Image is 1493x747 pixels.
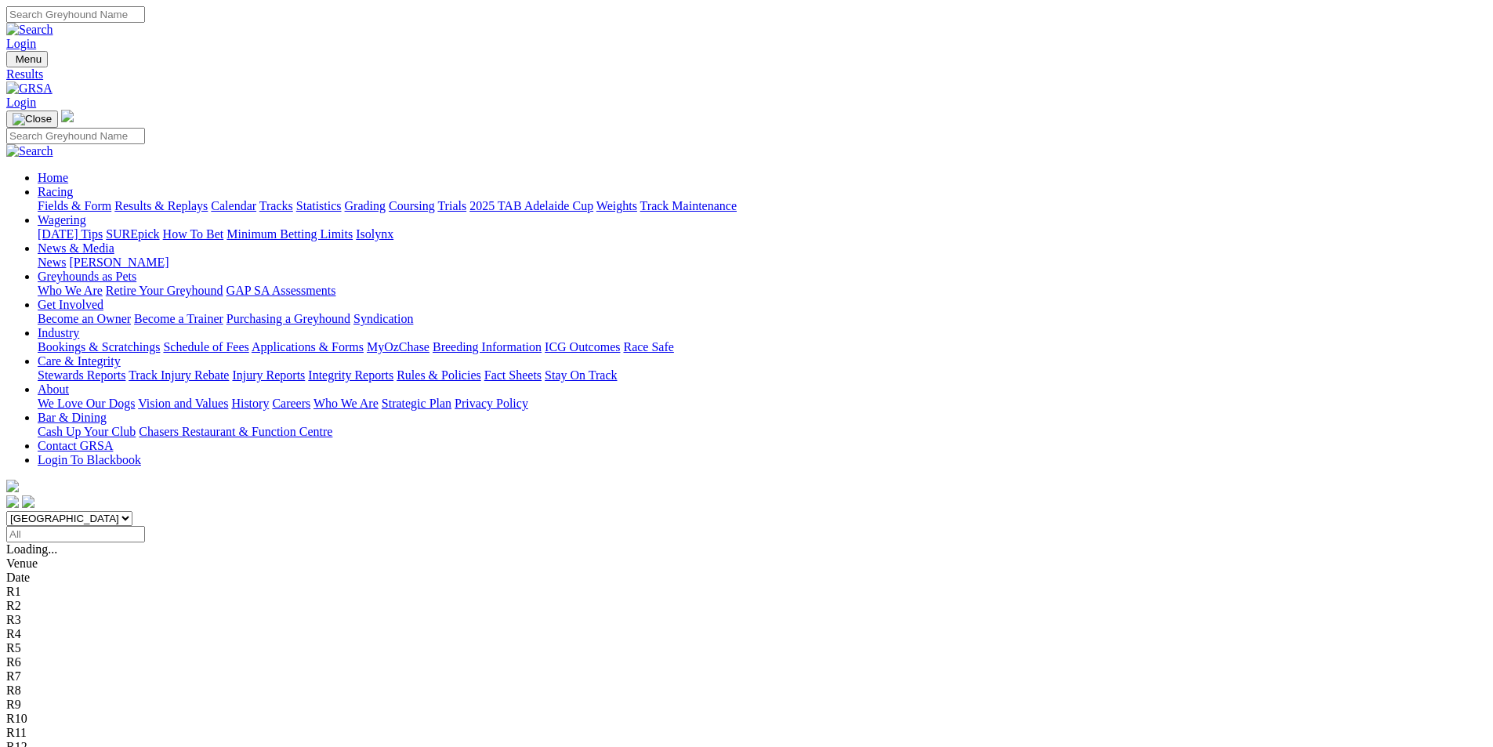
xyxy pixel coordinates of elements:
a: Become an Owner [38,312,131,325]
a: Schedule of Fees [163,340,248,354]
a: Chasers Restaurant & Function Centre [139,425,332,438]
a: Who We Are [38,284,103,297]
a: Calendar [211,199,256,212]
input: Select date [6,526,145,542]
div: Date [6,571,1487,585]
a: Privacy Policy [455,397,528,410]
div: R2 [6,599,1487,613]
a: Fact Sheets [484,368,542,382]
a: Login [6,96,36,109]
div: R8 [6,684,1487,698]
button: Toggle navigation [6,51,48,67]
div: R5 [6,641,1487,655]
a: [DATE] Tips [38,227,103,241]
div: Racing [38,199,1487,213]
a: Purchasing a Greyhound [226,312,350,325]
a: About [38,383,69,396]
a: Statistics [296,199,342,212]
a: News [38,256,66,269]
a: Trials [437,199,466,212]
img: Close [13,113,52,125]
a: Get Involved [38,298,103,311]
a: Login To Blackbook [38,453,141,466]
a: History [231,397,269,410]
a: Fields & Form [38,199,111,212]
img: Search [6,144,53,158]
div: Wagering [38,227,1487,241]
div: R9 [6,698,1487,712]
button: Toggle navigation [6,111,58,128]
a: MyOzChase [367,340,429,354]
input: Search [6,6,145,23]
span: Menu [16,53,42,65]
a: Rules & Policies [397,368,481,382]
a: Applications & Forms [252,340,364,354]
img: logo-grsa-white.png [61,110,74,122]
div: R1 [6,585,1487,599]
a: Become a Trainer [134,312,223,325]
a: Strategic Plan [382,397,451,410]
a: Home [38,171,68,184]
a: Integrity Reports [308,368,393,382]
div: Venue [6,557,1487,571]
a: Race Safe [623,340,673,354]
a: Login [6,37,36,50]
input: Search [6,128,145,144]
a: Isolynx [356,227,393,241]
a: Careers [272,397,310,410]
div: Care & Integrity [38,368,1487,383]
a: [PERSON_NAME] [69,256,169,269]
img: Search [6,23,53,37]
a: Care & Integrity [38,354,121,368]
a: Syndication [353,312,413,325]
a: Track Injury Rebate [129,368,229,382]
a: Stay On Track [545,368,617,382]
a: Grading [345,199,386,212]
a: Racing [38,185,73,198]
a: Stewards Reports [38,368,125,382]
a: GAP SA Assessments [226,284,336,297]
a: Tracks [259,199,293,212]
div: Bar & Dining [38,425,1487,439]
a: Coursing [389,199,435,212]
img: logo-grsa-white.png [6,480,19,492]
a: News & Media [38,241,114,255]
img: twitter.svg [22,495,34,508]
a: Track Maintenance [640,199,737,212]
a: Breeding Information [433,340,542,354]
a: 2025 TAB Adelaide Cup [469,199,593,212]
a: Results [6,67,1487,82]
div: R10 [6,712,1487,726]
a: Industry [38,326,79,339]
a: Vision and Values [138,397,228,410]
a: Wagering [38,213,86,227]
div: R7 [6,669,1487,684]
div: R6 [6,655,1487,669]
div: R4 [6,627,1487,641]
div: Get Involved [38,312,1487,326]
a: Contact GRSA [38,439,113,452]
div: About [38,397,1487,411]
div: R3 [6,613,1487,627]
div: Greyhounds as Pets [38,284,1487,298]
img: facebook.svg [6,495,19,508]
a: Greyhounds as Pets [38,270,136,283]
a: Who We Are [313,397,379,410]
a: Minimum Betting Limits [226,227,353,241]
a: How To Bet [163,227,224,241]
a: Weights [596,199,637,212]
a: ICG Outcomes [545,340,620,354]
div: Industry [38,340,1487,354]
span: Loading... [6,542,57,556]
a: SUREpick [106,227,159,241]
a: Bookings & Scratchings [38,340,160,354]
a: Cash Up Your Club [38,425,136,438]
div: News & Media [38,256,1487,270]
a: Retire Your Greyhound [106,284,223,297]
a: We Love Our Dogs [38,397,135,410]
a: Injury Reports [232,368,305,382]
a: Bar & Dining [38,411,107,424]
img: GRSA [6,82,53,96]
a: Results & Replays [114,199,208,212]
